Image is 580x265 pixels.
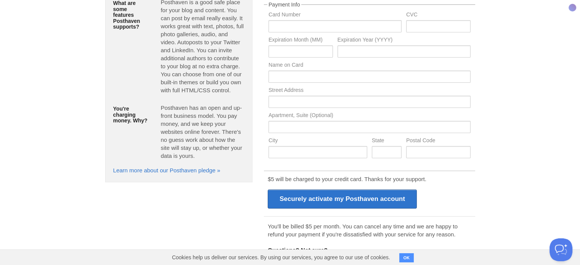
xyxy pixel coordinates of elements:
[268,138,367,145] label: City
[268,247,328,253] b: Questions? Not sure?
[113,167,220,173] a: Learn more about our Posthaven pledge »
[268,62,470,69] label: Name on Card
[113,106,149,124] h5: You're charging money. Why?
[268,112,470,120] label: Apartment, Suite (Optional)
[268,222,471,238] p: You'll be billed $5 per month. You can cancel any time and we are happy to refund your payment if...
[161,104,244,160] p: Posthaven has an open and up-front business model. You pay money, and we keep your websites onlin...
[406,138,470,145] label: Postal Code
[549,238,572,261] iframe: Help Scout Beacon - Open
[268,190,417,209] input: Securely activate my Posthaven account
[399,253,414,262] button: OK
[569,4,576,11] div: Basic Extension Active
[268,37,333,44] label: Expiration Month (MM)
[268,87,470,95] label: Street Address
[267,2,301,7] legend: Payment Info
[372,138,402,145] label: State
[406,12,470,19] label: CVC
[268,12,402,19] label: Card Number
[113,0,149,30] h5: What are some features Posthaven supports?
[268,175,471,183] p: $5 will be charged to your credit card. Thanks for your support.
[268,246,471,262] p: Feel free to email us at
[337,37,471,44] label: Expiration Year (YYYY)
[164,250,398,265] span: Cookies help us deliver our services. By using our services, you agree to our use of cookies.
